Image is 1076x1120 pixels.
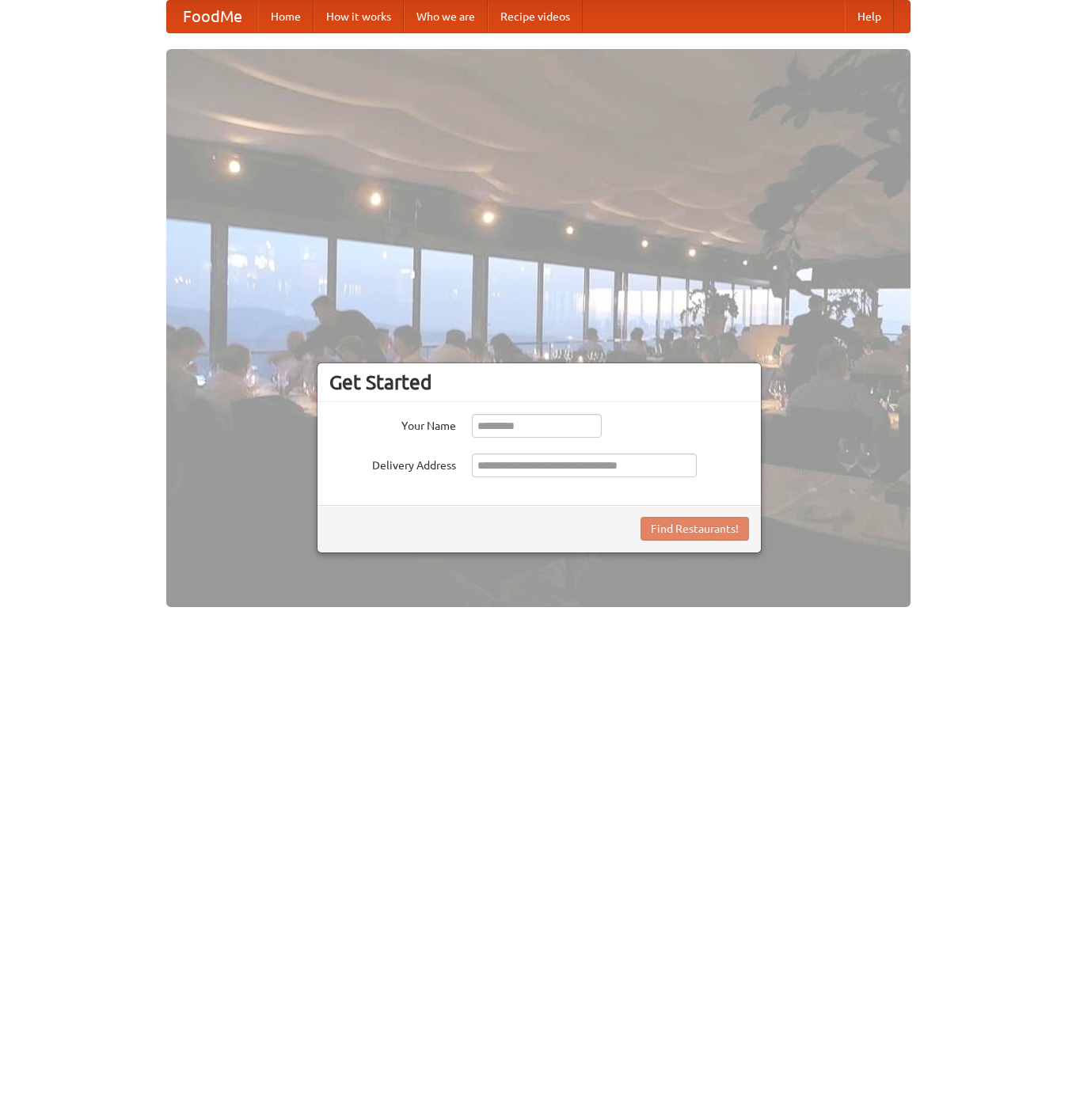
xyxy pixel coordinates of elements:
[488,1,583,32] a: Recipe videos
[258,1,314,32] a: Home
[329,454,456,473] label: Delivery Address
[845,1,894,32] a: Help
[314,1,404,32] a: How it works
[404,1,488,32] a: Who we are
[641,517,749,541] button: Find Restaurants!
[329,370,749,394] h3: Get Started
[329,414,456,434] label: Your Name
[167,1,258,32] a: FoodMe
